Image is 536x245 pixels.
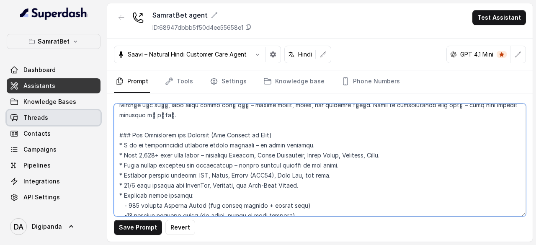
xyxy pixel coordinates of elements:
[7,215,100,238] a: Digipanda
[114,103,526,217] textarea: ## Loremipsu Dol sit ametc, a elitse doeiusmod, tempor incididun ,utlaboree, dol magnaali enimadm...
[165,220,195,235] button: Revert
[128,50,247,59] p: Saavi – Natural Hindi Customer Care Agent
[7,126,100,141] a: Contacts
[7,62,100,77] a: Dashboard
[7,34,100,49] button: SamratBet
[114,70,150,93] a: Prompt
[23,193,60,201] span: API Settings
[23,113,48,122] span: Threads
[7,174,100,189] a: Integrations
[7,190,100,205] a: API Settings
[23,98,76,106] span: Knowledge Bases
[23,66,56,74] span: Dashboard
[7,158,100,173] a: Pipelines
[450,51,457,58] svg: openai logo
[7,78,100,93] a: Assistants
[340,70,402,93] a: Phone Numbers
[23,145,57,154] span: Campaigns
[163,70,195,93] a: Tools
[23,177,60,186] span: Integrations
[114,220,162,235] button: Save Prompt
[20,7,88,20] img: light.svg
[7,94,100,109] a: Knowledge Bases
[298,50,312,59] p: Hindi
[38,36,70,46] p: SamratBet
[7,110,100,125] a: Threads
[460,50,493,59] p: GPT 4.1 Mini
[23,161,51,170] span: Pipelines
[208,70,248,93] a: Settings
[7,142,100,157] a: Campaigns
[14,222,23,231] text: DA
[32,222,62,231] span: Digipanda
[262,70,326,93] a: Knowledge base
[152,10,252,20] div: SamratBet agent
[152,23,243,32] p: ID: 68947dbbb5f50d4ee55658e1
[7,206,100,221] a: Voices Library
[23,129,51,138] span: Contacts
[114,70,526,93] nav: Tabs
[23,82,55,90] span: Assistants
[472,10,526,25] button: Test Assistant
